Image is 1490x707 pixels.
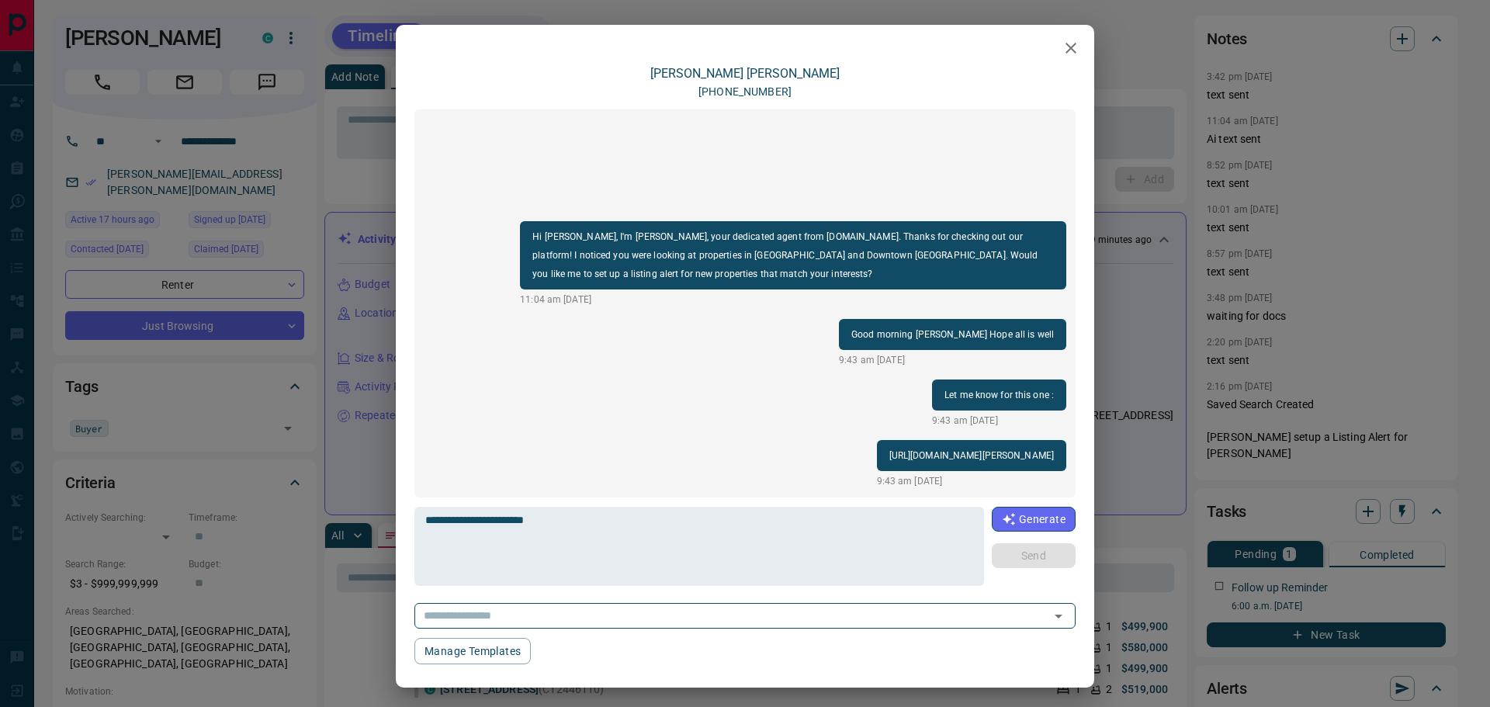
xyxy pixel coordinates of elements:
p: 9:43 am [DATE] [932,414,1066,428]
a: [PERSON_NAME] [PERSON_NAME] [650,66,840,81]
button: Open [1048,605,1069,627]
p: 9:43 am [DATE] [839,353,1066,367]
button: Manage Templates [414,638,531,664]
p: [URL][DOMAIN_NAME][PERSON_NAME] [889,446,1055,465]
p: Good morning [PERSON_NAME] Hope all is well [851,325,1054,344]
button: Generate [992,507,1076,532]
p: Let me know for this one : [944,386,1054,404]
p: Hi [PERSON_NAME], I'm [PERSON_NAME], your dedicated agent from [DOMAIN_NAME]. Thanks for checking... [532,227,1054,283]
p: 11:04 am [DATE] [520,293,1066,307]
p: [PHONE_NUMBER] [698,84,792,100]
p: 9:43 am [DATE] [877,474,1067,488]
